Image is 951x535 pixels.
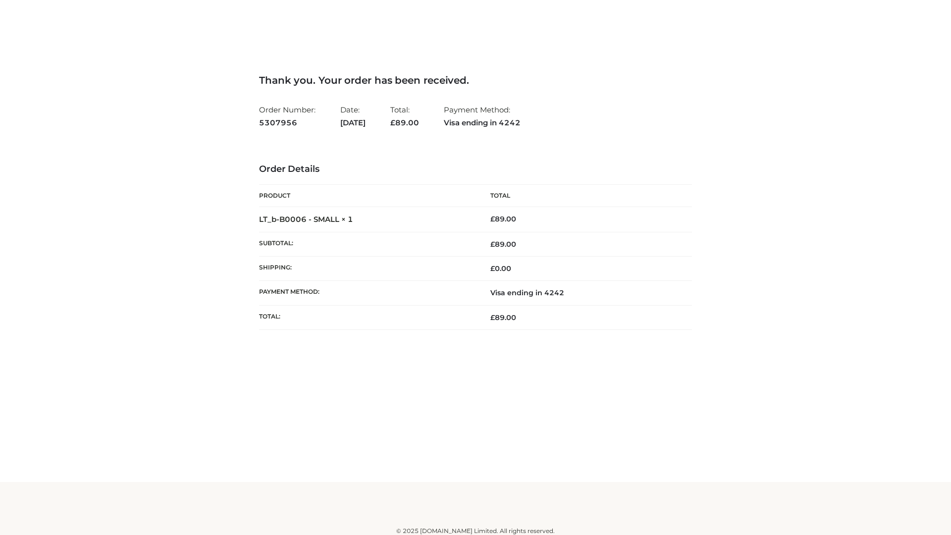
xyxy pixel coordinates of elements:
th: Subtotal: [259,232,475,256]
span: 89.00 [490,240,516,249]
span: £ [490,240,495,249]
strong: Visa ending in 4242 [444,116,521,129]
li: Payment Method: [444,101,521,131]
bdi: 89.00 [490,214,516,223]
h3: Order Details [259,164,692,175]
h3: Thank you. Your order has been received. [259,74,692,86]
span: £ [490,214,495,223]
strong: 5307956 [259,116,316,129]
bdi: 0.00 [490,264,511,273]
li: Total: [390,101,419,131]
span: £ [390,118,395,127]
th: Total [475,185,692,207]
span: £ [490,313,495,322]
span: 89.00 [490,313,516,322]
span: 89.00 [390,118,419,127]
li: Order Number: [259,101,316,131]
span: £ [490,264,495,273]
strong: × 1 [341,214,353,224]
th: Shipping: [259,257,475,281]
th: Total: [259,305,475,329]
td: Visa ending in 4242 [475,281,692,305]
li: Date: [340,101,366,131]
th: Payment method: [259,281,475,305]
a: LT_b-B0006 - SMALL [259,214,339,224]
th: Product [259,185,475,207]
strong: [DATE] [340,116,366,129]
